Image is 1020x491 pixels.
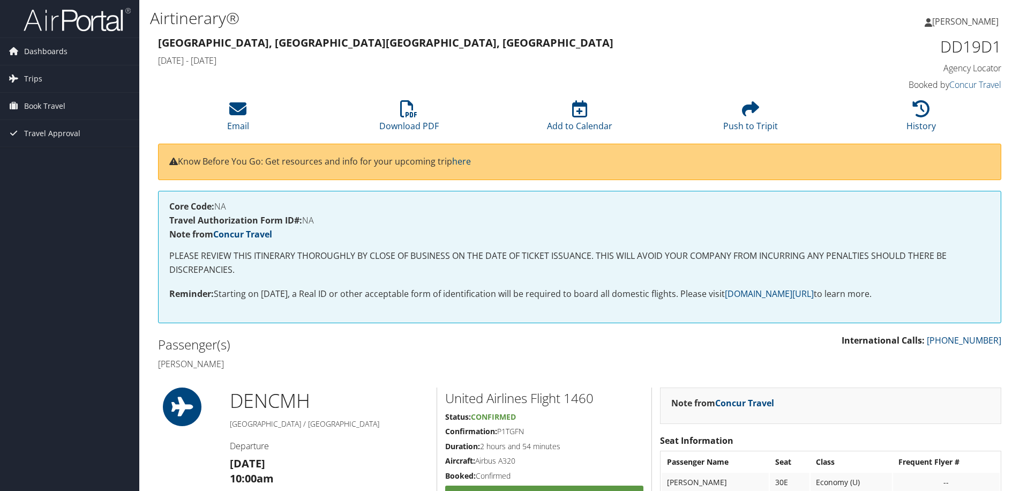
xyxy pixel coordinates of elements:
[671,397,774,409] strong: Note from
[445,441,480,451] strong: Duration:
[802,62,1001,74] h4: Agency Locator
[169,216,990,225] h4: NA
[24,7,131,32] img: airportal-logo.png
[893,452,1000,472] th: Frequent Flyer #
[150,7,723,29] h1: Airtinerary®
[927,334,1001,346] a: [PHONE_NUMBER]
[169,202,990,211] h4: NA
[802,79,1001,91] h4: Booked by
[379,106,439,132] a: Download PDF
[898,478,994,487] div: --
[452,155,471,167] a: here
[169,287,990,301] p: Starting on [DATE], a Real ID or other acceptable form of identification will be required to boar...
[230,388,429,414] h1: DEN CMH
[445,471,643,481] h5: Confirmed
[169,249,990,277] p: PLEASE REVIEW THIS ITINERARY THOROUGHLY BY CLOSE OF BUSINESS ON THE DATE OF TICKET ISSUANCE. THIS...
[802,35,1001,58] h1: DD19D1
[660,435,733,447] strong: Seat Information
[906,106,936,132] a: History
[169,155,990,169] p: Know Before You Go: Get resources and info for your upcoming trip
[24,38,67,65] span: Dashboards
[169,214,302,226] strong: Travel Authorization Form ID#:
[547,106,612,132] a: Add to Calendar
[445,426,497,436] strong: Confirmation:
[715,397,774,409] a: Concur Travel
[445,456,475,466] strong: Aircraft:
[169,288,214,300] strong: Reminder:
[158,336,572,354] h2: Passenger(s)
[169,228,272,240] strong: Note from
[230,471,274,486] strong: 10:00am
[230,456,265,471] strong: [DATE]
[770,452,809,472] th: Seat
[932,16,999,27] span: [PERSON_NAME]
[662,452,769,472] th: Passenger Name
[445,389,643,407] h2: United Airlines Flight 1460
[723,106,778,132] a: Push to Tripit
[445,456,643,466] h5: Airbus A320
[471,412,516,422] span: Confirmed
[445,412,471,422] strong: Status:
[158,55,786,66] h4: [DATE] - [DATE]
[158,35,613,50] strong: [GEOGRAPHIC_DATA], [GEOGRAPHIC_DATA] [GEOGRAPHIC_DATA], [GEOGRAPHIC_DATA]
[169,200,214,212] strong: Core Code:
[213,228,272,240] a: Concur Travel
[158,358,572,370] h4: [PERSON_NAME]
[445,426,643,437] h5: P1TGFN
[445,471,476,481] strong: Booked:
[230,419,429,429] h5: [GEOGRAPHIC_DATA] / [GEOGRAPHIC_DATA]
[925,5,1009,38] a: [PERSON_NAME]
[725,288,814,300] a: [DOMAIN_NAME][URL]
[227,106,249,132] a: Email
[949,79,1001,91] a: Concur Travel
[230,440,429,452] h4: Departure
[24,120,80,147] span: Travel Approval
[445,441,643,452] h5: 2 hours and 54 minutes
[24,65,42,92] span: Trips
[842,334,925,346] strong: International Calls:
[811,452,892,472] th: Class
[24,93,65,120] span: Book Travel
